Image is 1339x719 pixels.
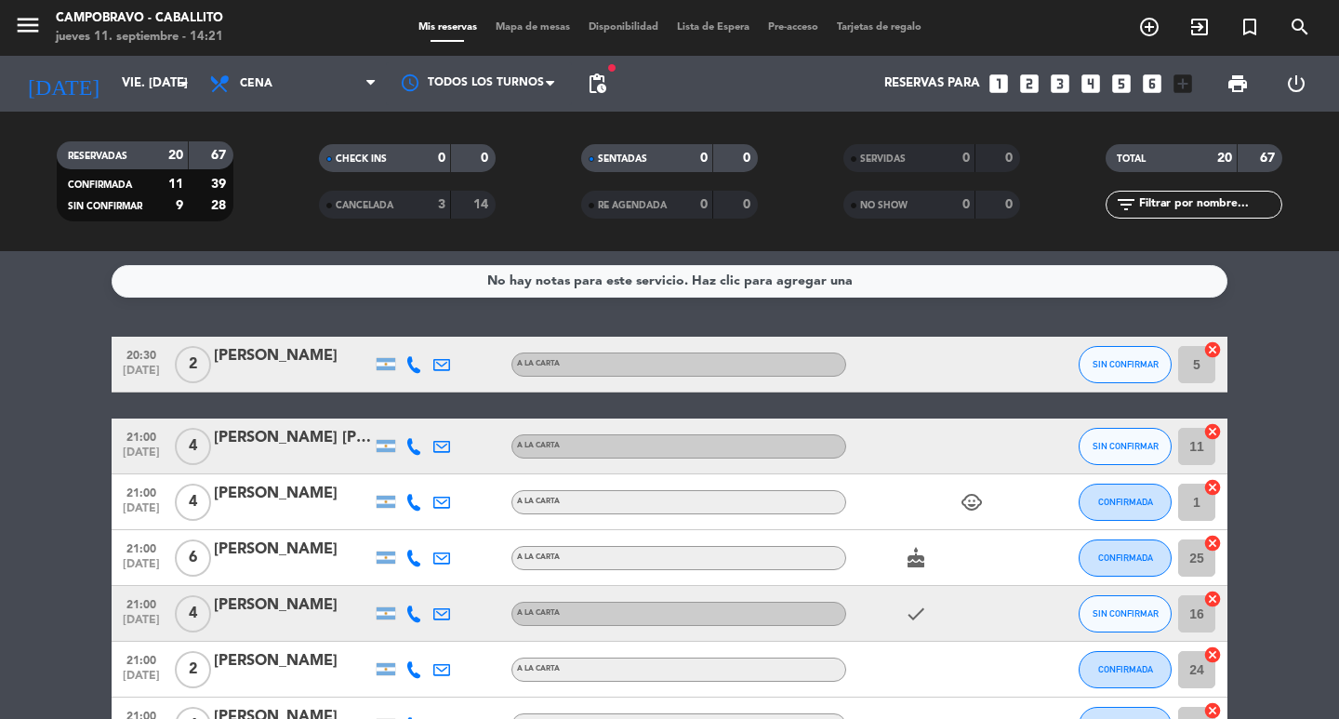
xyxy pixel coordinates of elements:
[517,360,560,367] span: A LA CARTA
[828,22,931,33] span: Tarjetas de regalo
[486,22,579,33] span: Mapa de mesas
[517,553,560,561] span: A LA CARTA
[1098,497,1153,507] span: CONFIRMADA
[860,154,906,164] span: SERVIDAS
[987,72,1011,96] i: looks_one
[1115,193,1137,216] i: filter_list
[173,73,195,95] i: arrow_drop_down
[1188,16,1211,38] i: exit_to_app
[884,76,980,91] span: Reservas para
[214,593,372,618] div: [PERSON_NAME]
[118,481,165,502] span: 21:00
[175,539,211,577] span: 6
[118,502,165,524] span: [DATE]
[118,593,165,614] span: 21:00
[1203,478,1222,497] i: cancel
[168,178,183,191] strong: 11
[668,22,759,33] span: Lista de Espera
[606,62,617,73] span: fiber_manual_record
[118,558,165,579] span: [DATE]
[860,201,908,210] span: NO SHOW
[211,199,230,212] strong: 28
[598,201,667,210] span: RE AGENDADA
[118,425,165,446] span: 21:00
[1260,152,1279,165] strong: 67
[1226,73,1249,95] span: print
[118,648,165,670] span: 21:00
[1079,484,1172,521] button: CONFIRMADA
[214,649,372,673] div: [PERSON_NAME]
[487,271,853,292] div: No hay notas para este servicio. Haz clic para agregar una
[598,154,647,164] span: SENTADAS
[1137,194,1281,215] input: Filtrar por nombre...
[409,22,486,33] span: Mis reservas
[759,22,828,33] span: Pre-acceso
[743,152,754,165] strong: 0
[176,199,183,212] strong: 9
[336,154,387,164] span: CHECK INS
[962,198,970,211] strong: 0
[118,343,165,365] span: 20:30
[961,491,983,513] i: child_care
[68,152,127,161] span: RESERVADAS
[68,202,142,211] span: SIN CONFIRMAR
[1203,422,1222,441] i: cancel
[1093,359,1159,369] span: SIN CONFIRMAR
[1079,651,1172,688] button: CONFIRMADA
[1005,152,1016,165] strong: 0
[118,365,165,386] span: [DATE]
[962,152,970,165] strong: 0
[517,665,560,672] span: A LA CARTA
[438,152,445,165] strong: 0
[473,198,492,211] strong: 14
[175,428,211,465] span: 4
[68,180,132,190] span: CONFIRMADA
[1079,428,1172,465] button: SIN CONFIRMAR
[1093,441,1159,451] span: SIN CONFIRMAR
[517,442,560,449] span: A LA CARTA
[1203,590,1222,608] i: cancel
[118,537,165,558] span: 21:00
[1117,154,1146,164] span: TOTAL
[1203,340,1222,359] i: cancel
[14,63,113,104] i: [DATE]
[118,670,165,691] span: [DATE]
[1140,72,1164,96] i: looks_6
[1079,346,1172,383] button: SIN CONFIRMAR
[1048,72,1072,96] i: looks_3
[1005,198,1016,211] strong: 0
[336,201,393,210] span: CANCELADA
[1217,152,1232,165] strong: 20
[1203,646,1222,664] i: cancel
[1171,72,1195,96] i: add_box
[1098,664,1153,674] span: CONFIRMADA
[1017,72,1041,96] i: looks_two
[700,152,708,165] strong: 0
[1266,56,1325,112] div: LOG OUT
[118,614,165,635] span: [DATE]
[517,498,560,505] span: A LA CARTA
[905,603,927,625] i: check
[1079,539,1172,577] button: CONFIRMADA
[1098,553,1153,563] span: CONFIRMADA
[240,77,272,90] span: Cena
[1079,595,1172,632] button: SIN CONFIRMAR
[214,538,372,562] div: [PERSON_NAME]
[481,152,492,165] strong: 0
[1239,16,1261,38] i: turned_in_not
[438,198,445,211] strong: 3
[579,22,668,33] span: Disponibilidad
[168,149,183,162] strong: 20
[517,609,560,617] span: A LA CARTA
[1203,534,1222,553] i: cancel
[1109,72,1134,96] i: looks_5
[214,426,372,450] div: [PERSON_NAME] [PERSON_NAME]
[1285,73,1307,95] i: power_settings_new
[905,547,927,569] i: cake
[1093,608,1159,619] span: SIN CONFIRMAR
[56,9,223,28] div: Campobravo - caballito
[211,149,230,162] strong: 67
[1138,16,1160,38] i: add_circle_outline
[214,344,372,368] div: [PERSON_NAME]
[214,482,372,506] div: [PERSON_NAME]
